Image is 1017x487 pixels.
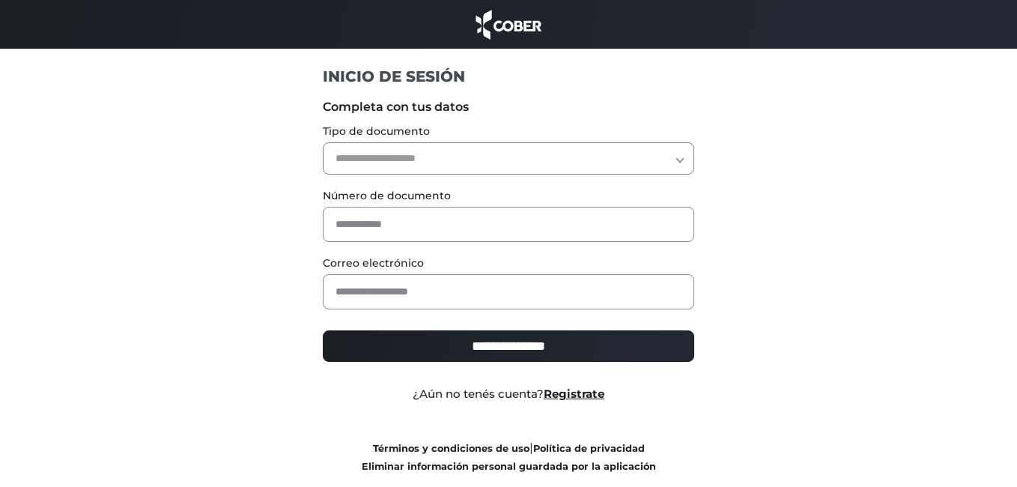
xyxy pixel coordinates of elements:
[323,67,695,86] h1: INICIO DE SESIÓN
[362,461,656,472] a: Eliminar información personal guardada por la aplicación
[323,98,695,116] label: Completa con tus datos
[472,7,545,41] img: cober_marca.png
[323,188,695,204] label: Número de documento
[544,387,604,401] a: Registrate
[373,443,529,454] a: Términos y condiciones de uso
[312,439,706,475] div: |
[323,124,695,139] label: Tipo de documento
[312,386,706,403] div: ¿Aún no tenés cuenta?
[323,255,695,271] label: Correo electrónico
[533,443,645,454] a: Política de privacidad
